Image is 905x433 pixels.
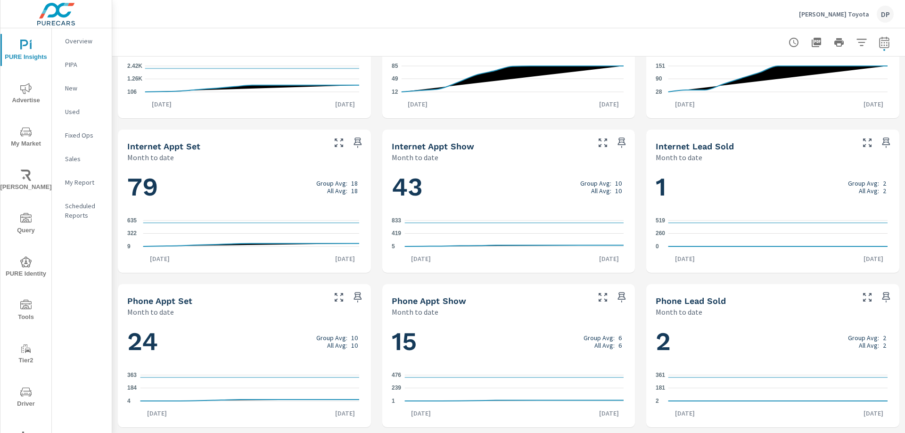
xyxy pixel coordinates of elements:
[65,131,104,140] p: Fixed Ops
[392,306,438,318] p: Month to date
[350,290,365,305] span: Save this to your personalized report
[3,213,49,236] span: Query
[392,372,401,378] text: 476
[392,141,474,151] h5: Internet Appt Show
[52,81,112,95] div: New
[65,107,104,116] p: Used
[316,180,347,187] p: Group Avg:
[145,99,178,109] p: [DATE]
[595,135,610,150] button: Make Fullscreen
[392,384,401,391] text: 239
[656,230,665,237] text: 260
[404,408,437,418] p: [DATE]
[656,385,665,392] text: 181
[668,99,701,109] p: [DATE]
[52,152,112,166] div: Sales
[52,128,112,142] div: Fixed Ops
[65,36,104,46] p: Overview
[877,6,894,23] div: DP
[584,334,615,342] p: Group Avg:
[3,170,49,193] span: [PERSON_NAME]
[331,135,346,150] button: Make Fullscreen
[592,254,625,263] p: [DATE]
[52,57,112,72] div: PIPA
[392,296,466,306] h5: Phone Appt Show
[807,33,826,52] button: "Export Report to PDF"
[656,171,890,203] h1: 1
[594,342,615,349] p: All Avg:
[392,171,626,203] h1: 43
[592,408,625,418] p: [DATE]
[656,372,665,378] text: 361
[127,326,362,358] h1: 24
[140,408,173,418] p: [DATE]
[65,178,104,187] p: My Report
[127,398,131,404] text: 4
[3,83,49,106] span: Advertise
[859,342,879,349] p: All Avg:
[3,256,49,279] span: PURE Identity
[615,187,622,195] p: 10
[52,199,112,222] div: Scheduled Reports
[3,126,49,149] span: My Market
[127,89,137,95] text: 106
[656,152,702,163] p: Month to date
[351,334,358,342] p: 10
[52,34,112,48] div: Overview
[3,300,49,323] span: Tools
[857,408,890,418] p: [DATE]
[331,290,346,305] button: Make Fullscreen
[127,243,131,250] text: 9
[65,154,104,163] p: Sales
[392,398,395,404] text: 1
[143,254,176,263] p: [DATE]
[656,306,702,318] p: Month to date
[668,408,701,418] p: [DATE]
[52,105,112,119] div: Used
[401,99,434,109] p: [DATE]
[392,152,438,163] p: Month to date
[3,386,49,409] span: Driver
[848,180,879,187] p: Group Avg:
[883,187,886,195] p: 2
[327,187,347,195] p: All Avg:
[351,180,358,187] p: 18
[595,290,610,305] button: Make Fullscreen
[656,326,890,358] h1: 2
[127,141,200,151] h5: Internet Appt Set
[848,334,879,342] p: Group Avg:
[591,187,611,195] p: All Avg:
[656,296,726,306] h5: Phone Lead Sold
[329,408,362,418] p: [DATE]
[799,10,869,18] p: [PERSON_NAME] Toyota
[392,217,401,224] text: 833
[656,89,662,95] text: 28
[329,99,362,109] p: [DATE]
[316,334,347,342] p: Group Avg:
[392,326,626,358] h1: 15
[351,187,358,195] p: 18
[592,99,625,109] p: [DATE]
[127,372,137,378] text: 363
[127,296,192,306] h5: Phone Appt Set
[65,83,104,93] p: New
[656,75,662,82] text: 90
[879,135,894,150] span: Save this to your personalized report
[65,60,104,69] p: PIPA
[857,99,890,109] p: [DATE]
[615,180,622,187] p: 10
[656,217,665,224] text: 519
[327,342,347,349] p: All Avg:
[859,187,879,195] p: All Avg:
[52,175,112,189] div: My Report
[883,334,886,342] p: 2
[127,152,174,163] p: Month to date
[656,141,734,151] h5: Internet Lead Sold
[127,63,142,69] text: 2.42K
[618,342,622,349] p: 6
[351,342,358,349] p: 10
[127,230,137,237] text: 322
[656,243,659,250] text: 0
[350,135,365,150] span: Save this to your personalized report
[883,342,886,349] p: 2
